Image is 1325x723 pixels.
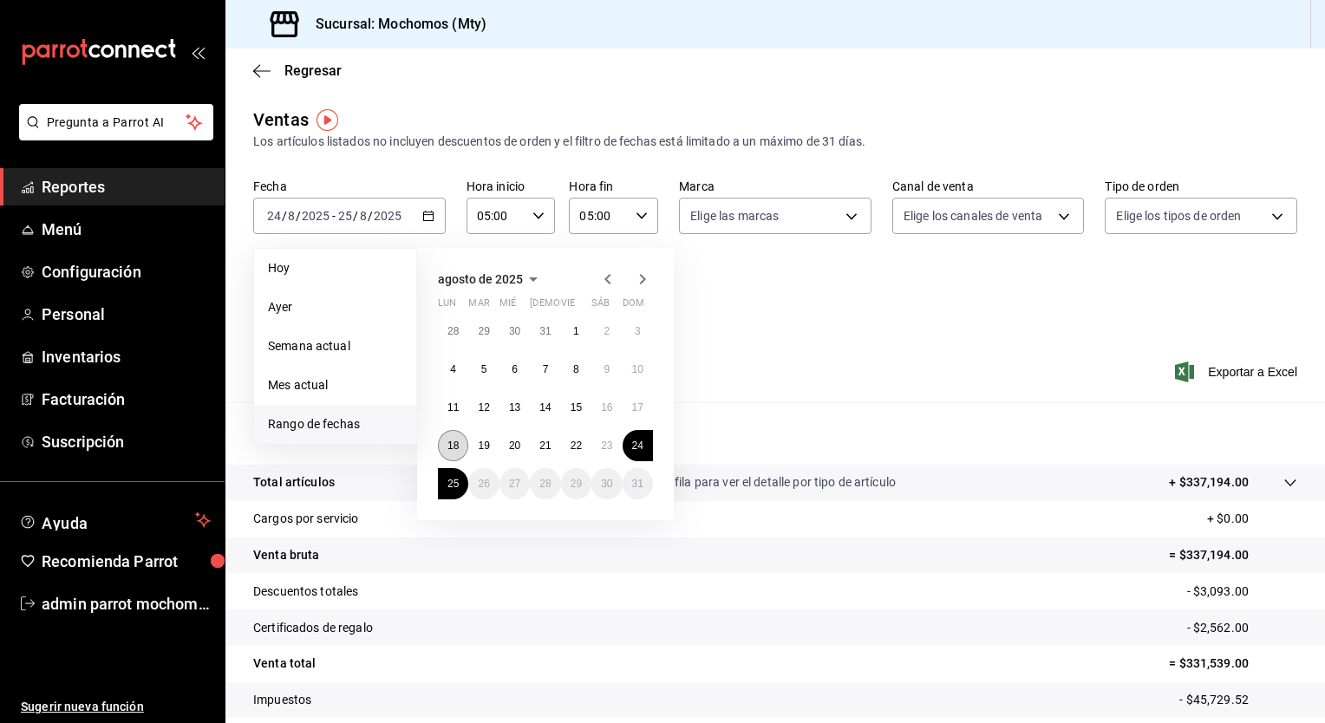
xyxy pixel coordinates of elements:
[468,392,499,423] button: 12 de agosto de 2025
[539,325,551,337] abbr: 31 de julio de 2025
[42,218,211,241] span: Menú
[438,316,468,347] button: 28 de julio de 2025
[447,478,459,490] abbr: 25 de agosto de 2025
[478,401,489,414] abbr: 12 de agosto de 2025
[284,62,342,79] span: Regresar
[253,691,311,709] p: Impuestos
[623,316,653,347] button: 3 de agosto de 2025
[317,109,338,131] img: Tooltip marker
[42,592,211,616] span: admin parrot mochomos
[679,180,871,192] label: Marca
[268,337,402,355] span: Semana actual
[1207,510,1297,528] p: + $0.00
[268,259,402,277] span: Hoy
[539,440,551,452] abbr: 21 de agosto de 2025
[1169,473,1249,492] p: + $337,194.00
[530,392,560,423] button: 14 de agosto de 2025
[1169,655,1297,673] p: = $331,539.00
[1187,583,1297,601] p: - $3,093.00
[478,478,489,490] abbr: 26 de agosto de 2025
[509,325,520,337] abbr: 30 de julio de 2025
[21,698,211,716] span: Sugerir nueva función
[499,392,530,423] button: 13 de agosto de 2025
[608,473,896,492] p: Da clic en la fila para ver el detalle por tipo de artículo
[573,363,579,375] abbr: 8 de agosto de 2025
[591,297,610,316] abbr: sábado
[253,62,342,79] button: Regresar
[253,583,358,601] p: Descuentos totales
[42,430,211,453] span: Suscripción
[623,430,653,461] button: 24 de agosto de 2025
[42,175,211,199] span: Reportes
[438,297,456,316] abbr: lunes
[253,473,335,492] p: Total artículos
[337,209,353,223] input: --
[591,354,622,385] button: 9 de agosto de 2025
[632,401,643,414] abbr: 17 de agosto de 2025
[266,209,282,223] input: --
[438,354,468,385] button: 4 de agosto de 2025
[438,269,544,290] button: agosto de 2025
[632,363,643,375] abbr: 10 de agosto de 2025
[467,180,556,192] label: Hora inicio
[601,478,612,490] abbr: 30 de agosto de 2025
[12,126,213,144] a: Pregunta a Parrot AI
[468,316,499,347] button: 29 de julio de 2025
[561,430,591,461] button: 22 de agosto de 2025
[499,354,530,385] button: 6 de agosto de 2025
[539,478,551,490] abbr: 28 de agosto de 2025
[42,510,188,531] span: Ayuda
[468,430,499,461] button: 19 de agosto de 2025
[447,401,459,414] abbr: 11 de agosto de 2025
[591,316,622,347] button: 2 de agosto de 2025
[253,423,1297,444] p: Resumen
[512,363,518,375] abbr: 6 de agosto de 2025
[632,440,643,452] abbr: 24 de agosto de 2025
[561,392,591,423] button: 15 de agosto de 2025
[468,468,499,499] button: 26 de agosto de 2025
[601,440,612,452] abbr: 23 de agosto de 2025
[47,114,186,132] span: Pregunta a Parrot AI
[543,363,549,375] abbr: 7 de agosto de 2025
[1178,361,1297,382] button: Exportar a Excel
[1179,691,1297,709] p: - $45,729.52
[539,401,551,414] abbr: 14 de agosto de 2025
[481,363,487,375] abbr: 5 de agosto de 2025
[591,430,622,461] button: 23 de agosto de 2025
[1169,546,1297,564] p: = $337,194.00
[530,297,632,316] abbr: jueves
[296,209,301,223] span: /
[499,316,530,347] button: 30 de julio de 2025
[42,388,211,411] span: Facturación
[601,401,612,414] abbr: 16 de agosto de 2025
[623,297,644,316] abbr: domingo
[42,260,211,283] span: Configuración
[438,468,468,499] button: 25 de agosto de 2025
[571,478,582,490] abbr: 29 de agosto de 2025
[368,209,373,223] span: /
[191,45,205,59] button: open_drawer_menu
[591,392,622,423] button: 16 de agosto de 2025
[509,401,520,414] abbr: 13 de agosto de 2025
[253,180,446,192] label: Fecha
[447,440,459,452] abbr: 18 de agosto de 2025
[591,468,622,499] button: 30 de agosto de 2025
[573,325,579,337] abbr: 1 de agosto de 2025
[302,14,486,35] h3: Sucursal: Mochomos (Mty)
[468,297,489,316] abbr: martes
[42,303,211,326] span: Personal
[301,209,330,223] input: ----
[253,133,1297,151] div: Los artículos listados no incluyen descuentos de orden y el filtro de fechas está limitado a un m...
[253,510,359,528] p: Cargos por servicio
[19,104,213,140] button: Pregunta a Parrot AI
[450,363,456,375] abbr: 4 de agosto de 2025
[373,209,402,223] input: ----
[438,392,468,423] button: 11 de agosto de 2025
[478,325,489,337] abbr: 29 de julio de 2025
[561,468,591,499] button: 29 de agosto de 2025
[1187,619,1297,637] p: - $2,562.00
[282,209,287,223] span: /
[268,376,402,394] span: Mes actual
[332,209,336,223] span: -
